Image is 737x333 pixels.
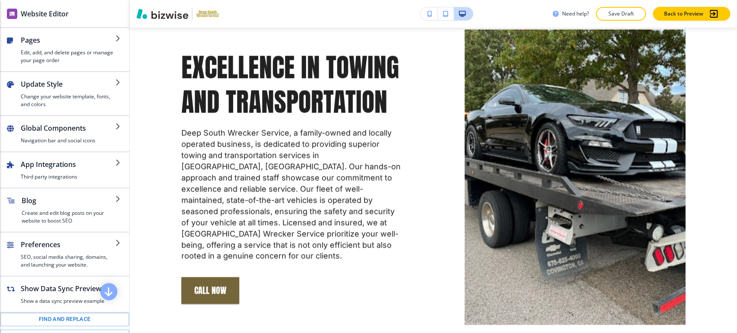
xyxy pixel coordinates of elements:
[21,123,115,133] h2: Global Components
[21,79,115,89] h2: Update Style
[21,283,104,294] h2: Show Data Sync Preview
[596,7,646,21] button: Save Draft
[181,50,402,119] p: EXCELLENCE IN TOWING AND TRANSPORTATION
[21,137,115,145] h4: Navigation bar and social icons
[7,9,17,19] img: editor icon
[22,209,115,225] h4: Create and edit blog posts on your website to boost SEO
[22,195,115,206] h2: Blog
[21,93,115,108] h4: Change your website template, fonts, and colors
[21,253,115,269] h4: SEO, social media sharing, domains, and launching your website.
[181,277,239,304] button: Call Now
[21,49,115,64] h4: Edit, add, and delete pages or manage your page order
[21,35,115,45] h2: Pages
[196,10,219,17] img: Your Logo
[562,10,589,18] h3: Need help?
[465,29,686,325] img: <p>EXCELLENCE IN TOWING AND TRANSPORTATION</p>
[21,297,104,305] h4: Show a data sync preview example
[181,127,402,261] p: Deep South Wrecker Service, a family-owned and locally operated business, is dedicated to providi...
[653,7,730,21] button: Back to Preview
[21,173,115,181] h4: Third party integrations
[607,10,635,18] p: Save Draft
[136,9,188,19] img: Bizwise Logo
[21,9,69,19] h2: Website Editor
[664,10,703,18] p: Back to Preview
[21,159,115,170] h2: App Integrations
[21,239,115,250] h2: Preferences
